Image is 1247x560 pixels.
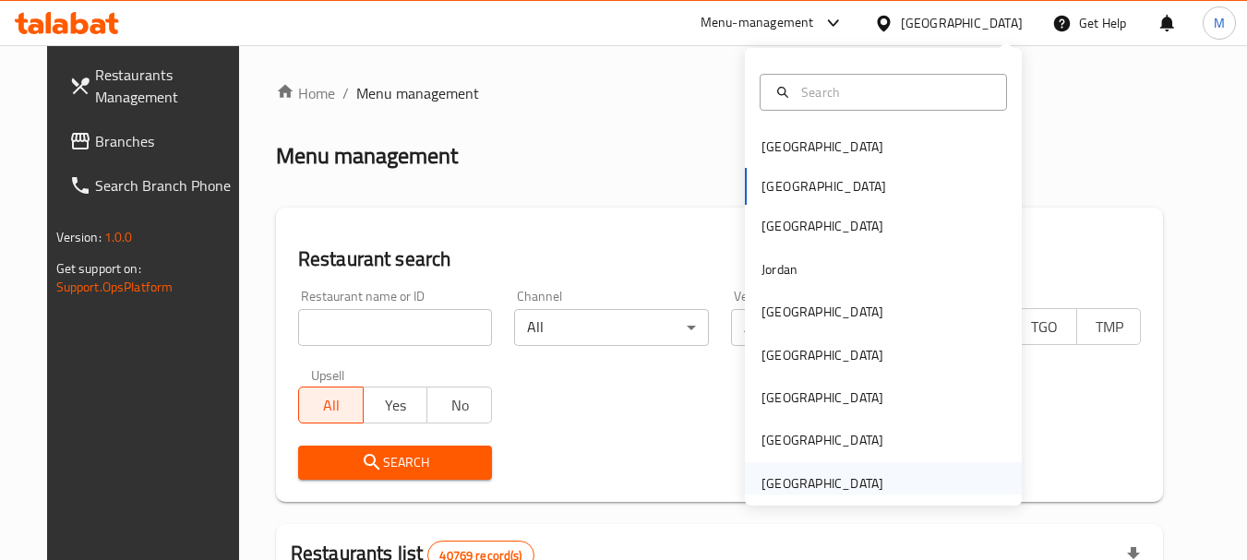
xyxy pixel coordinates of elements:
span: Search Branch Phone [95,174,241,197]
button: All [298,387,364,423]
span: TMP [1085,314,1134,340]
a: Search Branch Phone [54,163,256,208]
div: Jordan [761,259,797,280]
span: All [306,392,356,419]
div: [GEOGRAPHIC_DATA] [761,216,883,236]
div: [GEOGRAPHIC_DATA] [761,302,883,322]
a: Home [276,82,335,104]
span: No [435,392,485,419]
button: No [426,387,492,423]
a: Support.OpsPlatform [56,275,174,299]
li: / [342,82,349,104]
span: Branches [95,130,241,152]
div: [GEOGRAPHIC_DATA] [761,430,883,450]
button: TMP [1076,308,1142,345]
button: TGO [1012,308,1077,345]
span: Yes [371,392,421,419]
div: Menu-management [701,12,814,34]
nav: breadcrumb [276,82,1164,104]
div: [GEOGRAPHIC_DATA] [761,345,883,365]
span: Menu management [356,82,479,104]
button: Search [298,446,492,480]
span: 1.0.0 [104,225,133,249]
input: Search [794,82,995,102]
span: TGO [1020,314,1070,340]
button: Yes [363,387,428,423]
div: [GEOGRAPHIC_DATA] [761,473,883,494]
span: Restaurants Management [95,64,241,108]
span: Version: [56,225,102,249]
input: Search for restaurant name or ID.. [298,309,492,346]
a: Restaurants Management [54,53,256,119]
div: [GEOGRAPHIC_DATA] [901,13,1023,33]
a: Branches [54,119,256,163]
span: Search [313,451,477,474]
div: [GEOGRAPHIC_DATA] [761,387,883,408]
div: All [731,309,925,346]
div: [GEOGRAPHIC_DATA] [761,137,883,157]
h2: Restaurant search [298,245,1142,273]
span: Get support on: [56,256,141,280]
h2: Menu management [276,141,458,171]
label: Upsell [311,368,345,381]
span: M [1214,13,1225,33]
div: All [514,309,708,346]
